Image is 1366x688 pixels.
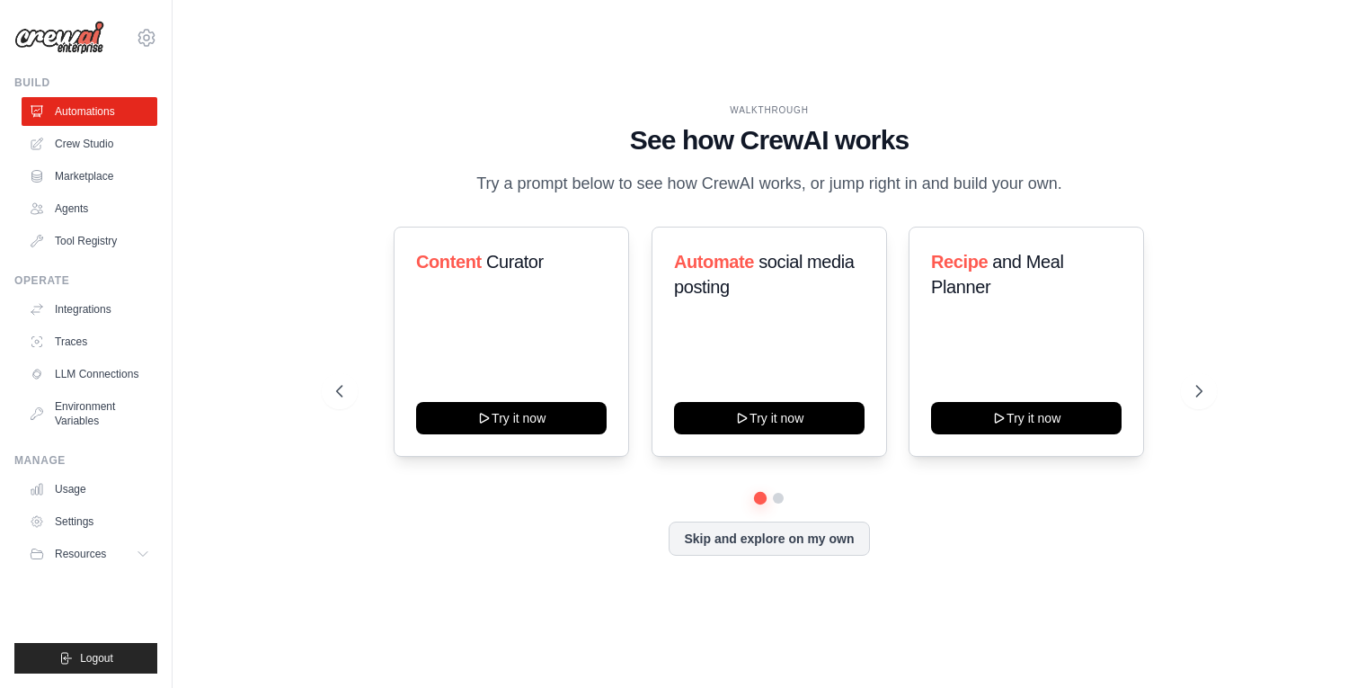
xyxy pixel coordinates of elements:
a: LLM Connections [22,360,157,389]
span: social media posting [674,252,855,297]
div: Operate [14,273,157,288]
button: Try it now [931,402,1122,434]
span: and Meal Planner [931,252,1063,297]
a: Marketplace [22,162,157,191]
a: Settings [22,507,157,536]
a: Usage [22,475,157,504]
span: Content [416,252,482,272]
button: Skip and explore on my own [669,522,869,556]
button: Try it now [416,402,607,434]
div: Manage [14,453,157,468]
img: Logo [14,21,104,55]
a: Tool Registry [22,227,157,255]
a: Integrations [22,295,157,324]
h1: See how CrewAI works [336,124,1202,156]
a: Traces [22,327,157,356]
span: Logout [80,651,113,666]
a: Crew Studio [22,130,157,158]
div: WALKTHROUGH [336,103,1202,117]
span: Automate [674,252,754,272]
a: Agents [22,194,157,223]
div: Build [14,76,157,90]
span: Curator [486,252,544,272]
button: Try it now [674,402,865,434]
button: Resources [22,540,157,568]
span: Recipe [931,252,988,272]
button: Logout [14,643,157,674]
p: Try a prompt below to see how CrewAI works, or jump right in and build your own. [467,171,1071,197]
a: Automations [22,97,157,126]
span: Resources [55,547,106,561]
a: Environment Variables [22,392,157,435]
